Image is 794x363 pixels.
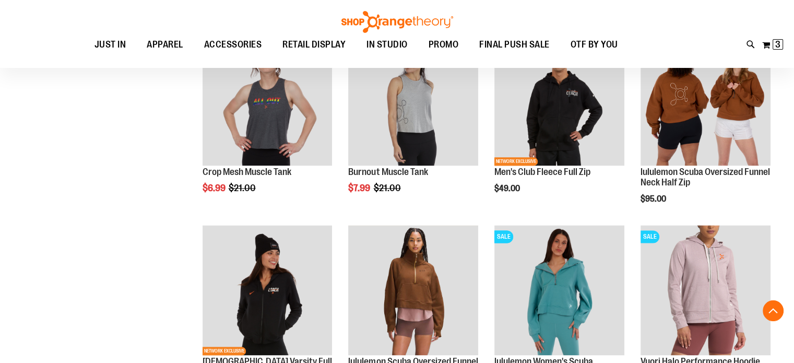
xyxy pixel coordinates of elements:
[494,157,538,166] span: NETWORK EXCLUSIVE
[494,36,624,166] img: OTF Mens Coach FA23 Club Fleece Full Zip - Black primary image
[348,183,372,193] span: $7.99
[775,39,780,50] span: 3
[418,33,469,57] a: PROMO
[489,31,630,220] div: product
[366,33,408,56] span: IN STUDIO
[356,33,418,57] a: IN STUDIO
[348,225,478,355] img: lululemon Scuba Oversized Funnel Neck Half Zip
[203,36,333,168] a: Product image for Crop Mesh Muscle TankSALESALE
[197,31,338,220] div: product
[641,36,771,166] img: Main view of lululemon Womens Scuba Oversized Funnel Neck
[340,11,455,33] img: Shop Orangetheory
[147,33,183,56] span: APPAREL
[229,183,257,193] span: $21.00
[641,230,659,243] span: SALE
[641,194,668,204] span: $95.00
[343,31,483,220] div: product
[348,167,428,177] a: Burnout Muscle Tank
[203,225,333,357] a: OTF Ladies Coach FA23 Varsity Full Zip - Black primary imageNETWORK EXCLUSIVENETWORK EXCLUSIVE
[763,300,784,321] button: Back To Top
[641,225,771,357] a: Product image for Vuori Halo Performance HoodieSALE
[469,33,560,57] a: FINAL PUSH SALE
[641,225,771,355] img: Product image for Vuori Halo Performance Hoodie
[635,31,776,230] div: product
[429,33,459,56] span: PROMO
[84,33,137,57] a: JUST IN
[203,347,246,355] span: NETWORK EXCLUSIVE
[272,33,356,57] a: RETAIL DISPLAY
[348,36,478,168] a: Product image for Burnout Muscle TankSALESALE
[560,33,629,57] a: OTF BY YOU
[373,183,402,193] span: $21.00
[282,33,346,56] span: RETAIL DISPLAY
[136,33,194,57] a: APPAREL
[479,33,550,56] span: FINAL PUSH SALE
[494,36,624,168] a: OTF Mens Coach FA23 Club Fleece Full Zip - Black primary imageNETWORK EXCLUSIVENETWORK EXCLUSIVE
[203,36,333,166] img: Product image for Crop Mesh Muscle Tank
[641,36,771,168] a: Main view of lululemon Womens Scuba Oversized Funnel Neck
[494,230,513,243] span: SALE
[494,225,624,355] img: Product image for lululemon Womens Scuba Oversized Half Zip
[571,33,618,56] span: OTF BY YOU
[494,225,624,357] a: Product image for lululemon Womens Scuba Oversized Half ZipSALESALE
[494,184,522,193] span: $49.00
[203,183,227,193] span: $6.99
[203,225,333,355] img: OTF Ladies Coach FA23 Varsity Full Zip - Black primary image
[203,167,291,177] a: Crop Mesh Muscle Tank
[94,33,126,56] span: JUST IN
[348,225,478,357] a: lululemon Scuba Oversized Funnel Neck Half Zip
[194,33,272,57] a: ACCESSORIES
[494,167,590,177] a: Men's Club Fleece Full Zip
[204,33,262,56] span: ACCESSORIES
[348,36,478,166] img: Product image for Burnout Muscle Tank
[641,167,770,188] a: lululemon Scuba Oversized Funnel Neck Half Zip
